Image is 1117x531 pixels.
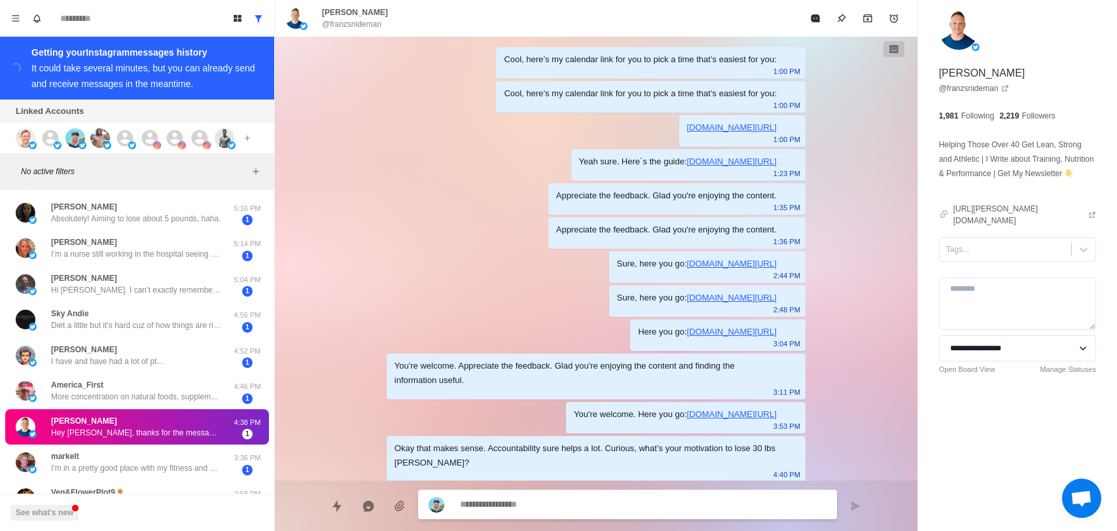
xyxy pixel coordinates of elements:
p: @franzsnideman [322,18,381,30]
p: 1:00 PM [773,132,800,147]
button: Board View [227,8,248,29]
p: 4:52 PM [231,346,264,357]
p: No active filters [21,166,248,177]
img: picture [16,346,35,365]
a: [DOMAIN_NAME][URL] [687,259,777,268]
p: 1:36 PM [773,234,800,249]
div: Getting your Instagram messages history [31,45,258,60]
p: 3:53 PM [773,419,800,433]
p: 1:00 PM [773,98,800,113]
img: picture [103,141,111,149]
p: 5:14 PM [231,238,264,249]
a: [URL][PERSON_NAME][DOMAIN_NAME] [953,203,1096,227]
img: picture [128,141,136,149]
p: 4:56 PM [231,310,264,321]
button: Menu [5,8,26,29]
p: 2:44 PM [773,268,800,283]
p: Hi [PERSON_NAME]. I can’t exactly remember what caught my eye. It may have been a comment about l... [51,284,221,296]
p: 1,981 [939,110,959,122]
div: Appreciate the feedback. Glad you're enjoying the content. [556,223,777,237]
p: 1:35 PM [773,200,800,215]
span: 1 [242,394,253,404]
button: Mark as read [802,5,828,31]
img: picture [65,128,85,148]
button: Quick replies [324,493,350,519]
img: picture [16,417,35,437]
button: Add filters [248,164,264,179]
button: Add account [239,130,255,146]
img: picture [29,216,37,224]
p: [PERSON_NAME] [51,201,117,213]
button: See what's new [10,505,79,521]
span: 1 [242,286,253,297]
img: picture [54,141,62,149]
a: [DOMAIN_NAME][URL] [687,409,777,419]
button: Notifications [26,8,47,29]
p: Diet a little but it’s hard cuz of how things are right now, very busy [51,320,221,331]
button: Pin [828,5,855,31]
p: Hey [PERSON_NAME], thanks for the messages. I honestly don't remember where I first saw your acco... [51,427,221,439]
p: 2:48 PM [773,302,800,317]
img: picture [178,141,186,149]
p: [PERSON_NAME] [939,65,1025,81]
div: Here you go: [638,325,777,339]
p: 5:04 PM [231,274,264,285]
img: picture [429,497,444,513]
img: picture [972,43,980,51]
img: picture [300,22,308,30]
button: Add reminder [881,5,907,31]
div: Yeah sure. Here´s the guide: [579,155,777,169]
button: Send message [842,493,868,519]
div: Sure, here you go: [617,291,777,305]
button: Add media [387,493,413,519]
img: picture [16,203,35,223]
img: picture [29,141,37,149]
div: Cool, here’s my calendar link for you to pick a time that’s easiest for you: [504,86,776,101]
a: @franzsnideman [939,82,1009,94]
p: 4:40 PM [773,467,800,482]
div: Sure, here you go: [617,257,777,271]
p: 3:36 PM [231,452,264,464]
div: Open chat [1062,479,1101,518]
button: Archive [855,5,881,31]
button: Show all conversations [248,8,269,29]
p: Sky Andie [51,308,89,320]
img: picture [16,238,35,258]
p: I’m a nurse still working in the hospital seeing so much chronic disease. I like your content. He... [51,248,221,260]
span: 1 [242,215,253,225]
span: 1 [242,251,253,261]
div: Okay that makes sense. Accountability sure helps a lot. Curious, what’s your motivation to lose 3... [395,441,777,470]
img: picture [215,128,234,148]
a: [DOMAIN_NAME][URL] [687,156,777,166]
img: picture [939,10,978,50]
p: 4:46 PM [231,381,264,392]
img: picture [285,8,306,29]
button: Reply with AI [355,493,381,519]
img: picture [29,359,37,367]
a: [DOMAIN_NAME][URL] [687,293,777,302]
a: [DOMAIN_NAME][URL] [687,327,777,337]
div: Appreciate the feedback. Glad you're enjoying the content. [556,189,777,203]
p: markelt [51,450,79,462]
p: America_First [51,379,103,391]
p: Veg&FlowerPlot9🌻 [51,486,125,498]
p: Followers [1021,110,1055,122]
img: picture [29,430,37,438]
p: Helping Those Over 40 Get Lean, Strong and Athletic | I Write about Training, Nutrition & Perform... [939,137,1096,181]
p: [PERSON_NAME] [51,236,117,248]
p: 4:38 PM [231,417,264,428]
a: [DOMAIN_NAME][URL] [687,122,777,132]
a: Open Board View [939,364,995,375]
p: I'm in a pretty good place with my fitness and diet routine. As an active [DEMOGRAPHIC_DATA] gran... [51,462,221,474]
span: 1 [242,465,253,475]
span: 1 [242,429,253,439]
p: 2:58 PM [231,488,264,500]
img: picture [16,128,35,148]
img: picture [79,141,86,149]
p: Absolutely! Aiming to lose about 5 pounds, haha. [51,213,221,225]
span: 1 [242,357,253,368]
p: Linked Accounts [16,105,84,118]
img: picture [16,274,35,294]
img: picture [29,323,37,331]
img: picture [228,141,236,149]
